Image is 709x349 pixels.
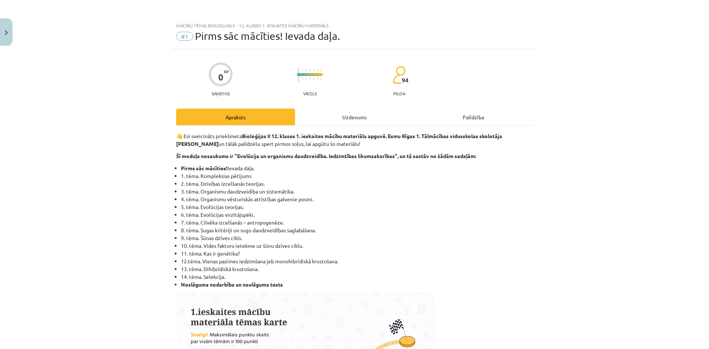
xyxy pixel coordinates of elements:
img: icon-close-lesson-0947bae3869378f0d4975bcd49f059093ad1ed9edebbc8119c70593378902aed.svg [5,30,8,35]
li: 5. tēma. Evolūcijas teorijas. [181,203,533,211]
img: icon-short-line-57e1e144782c952c97e751825c79c345078a6d821885a25fce030b3d8c18986b.svg [309,78,310,80]
img: icon-short-line-57e1e144782c952c97e751825c79c345078a6d821885a25fce030b3d8c18986b.svg [302,78,303,80]
strong: Pirms sāc mācīties! [181,165,227,171]
p: Viegls [303,91,317,96]
img: icon-short-line-57e1e144782c952c97e751825c79c345078a6d821885a25fce030b3d8c18986b.svg [321,78,321,80]
strong: Bioloģijas II 12. klases 1. ieskaites mācību materiāla apguvē. Esmu Rīgas 1. Tālmācības vidusskol... [176,133,502,147]
div: Apraksts [176,109,295,125]
img: icon-short-line-57e1e144782c952c97e751825c79c345078a6d821885a25fce030b3d8c18986b.svg [309,69,310,71]
li: 2. tēma. Dzīvības izcelšanās teorijas. [181,180,533,188]
span: #1 [176,32,193,41]
p: Saņemsi [209,91,233,96]
div: Uzdevums [295,109,414,125]
li: 8. tēma. Sugas kritēriji un sugu daudzveidības saglabāšana. [181,226,533,234]
li: ​ Ievada daļa. [181,164,533,172]
b: Šī moduļa nosaukums ir "Evolūcija un organismu daudzveidība. Iedzimtības likumsakarības", un tā s... [176,153,476,159]
div: Palīdzība [414,109,533,125]
li: 4. tēma. Organismu vēsturiskās attīstības galvenie posmi. [181,195,533,203]
strong: Noslēguma nodarbība un noslēguma tests [181,281,283,288]
li: 10. tēma. Vides faktoru ietekme uz šūnu dzīves ciklu. [181,242,533,250]
div: Mācību tēma: Bioloģijas ii - 12. klases 1. ieskaites mācību materiāls [176,23,533,28]
li: 6. tēma. Evolūcijas virzītājspēki. [181,211,533,219]
li: 11. tēma. Kas ir ģenētika? [181,250,533,257]
li: 13. tēma. Dihibrīdiskā krustošana. [181,265,533,273]
img: students-c634bb4e5e11cddfef0936a35e636f08e4e9abd3cc4e673bd6f9a4125e45ecb1.svg [393,66,405,84]
li: 14. tēma. Selekcija. [181,273,533,281]
p: pilda [393,91,405,96]
span: Pirms sāc mācīties! Ievada daļa. [195,30,340,42]
div: 0 [218,72,223,82]
img: icon-short-line-57e1e144782c952c97e751825c79c345078a6d821885a25fce030b3d8c18986b.svg [313,78,314,80]
li: 12.tēma. Vienas pazīmes iedzimšana jeb monohibrīdiskā krustošana. [181,257,533,265]
p: 👋 Esi sveicināts priekšmeta un tālāk palīdzēšu spert pirmos soļus, lai apgūtu šo materiālu! [176,132,533,148]
img: icon-short-line-57e1e144782c952c97e751825c79c345078a6d821885a25fce030b3d8c18986b.svg [302,69,303,71]
img: icon-short-line-57e1e144782c952c97e751825c79c345078a6d821885a25fce030b3d8c18986b.svg [321,69,321,71]
img: icon-long-line-d9ea69661e0d244f92f715978eff75569469978d946b2353a9bb055b3ed8787d.svg [298,68,299,82]
span: XP [224,69,229,73]
li: 3. tēma. Organismu daudzveidība un sistemātika. [181,188,533,195]
li: 1. tēma. Kompleksias pētījums [181,172,533,180]
img: icon-short-line-57e1e144782c952c97e751825c79c345078a6d821885a25fce030b3d8c18986b.svg [313,69,314,71]
li: 9. tēma. Šūnas dzīves cikls. [181,234,533,242]
span: 94 [402,77,408,83]
li: 7. tēma. Cilvēka izcelšanās – antropogenēze. [181,219,533,226]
